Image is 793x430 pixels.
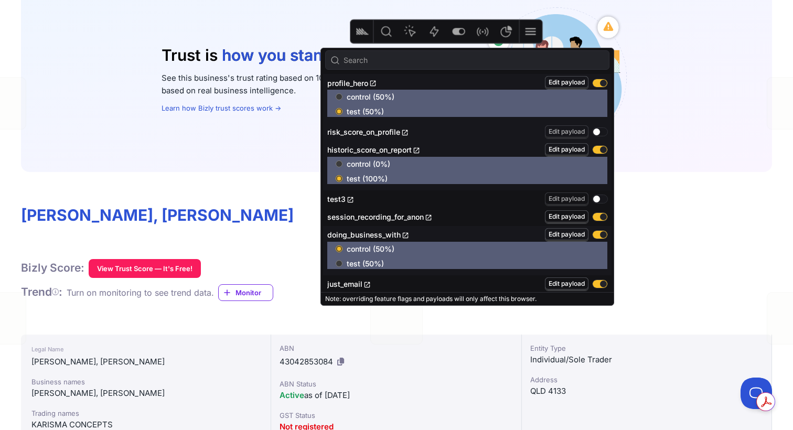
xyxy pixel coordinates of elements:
div: Business names [31,377,260,387]
div: Turn on monitoring to see trend data. [67,286,214,299]
div: Entity Type [530,343,763,353]
a: Monitor [218,284,273,301]
img: Australian small business owners illustration [480,4,631,155]
div: GST Status [280,410,512,421]
button: View Trust Score — It's Free! [89,259,201,278]
div: as of [DATE] [280,389,512,402]
div: Address [530,374,763,385]
span: Active [280,390,304,400]
h1: Bizly Score: [21,261,84,275]
span: 43042853084 [280,357,333,367]
div: Individual/Sole Trader [530,353,763,366]
iframe: Toggle Customer Support [741,378,772,409]
div: Legal Name [31,343,260,356]
div: ABN [280,343,512,353]
div: [PERSON_NAME], [PERSON_NAME] [31,356,260,368]
a: Learn how Bizly trust scores work → [162,104,281,112]
div: [PERSON_NAME], [PERSON_NAME] [31,387,260,400]
h1: [PERSON_NAME], [PERSON_NAME] [21,206,772,225]
span: Trust is [162,46,218,64]
h1: Trend : [21,285,62,299]
div: ABN Status [280,379,512,389]
span: Monitor [235,287,273,298]
div: QLD 4133 [530,385,763,397]
div: Trading names [31,408,260,418]
li: how you grow [222,54,365,74]
p: See this business's trust rating based on 1000s of data points. Free, instant, and based on real ... [162,72,464,97]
